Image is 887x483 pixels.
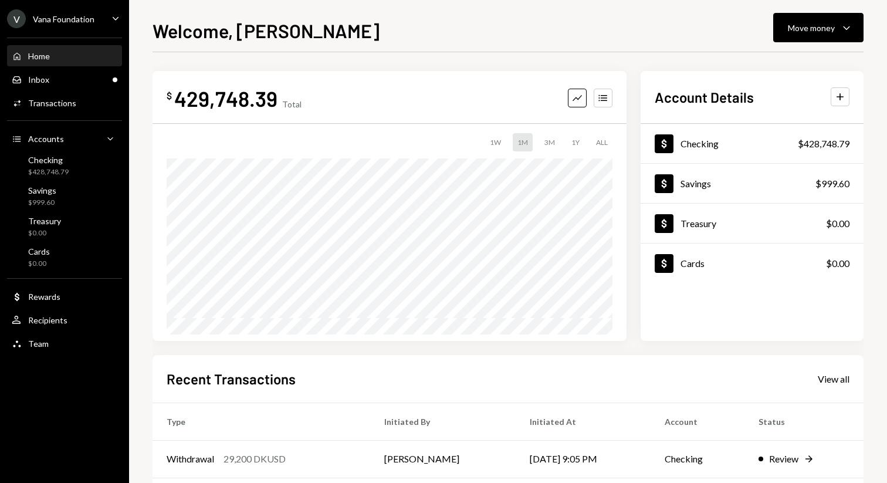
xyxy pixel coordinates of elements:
[153,19,380,42] h1: Welcome, [PERSON_NAME]
[826,217,849,231] div: $0.00
[773,13,864,42] button: Move money
[167,90,172,102] div: $
[641,244,864,283] a: Cards$0.00
[7,333,122,354] a: Team
[651,440,744,478] td: Checking
[28,339,49,349] div: Team
[798,137,849,151] div: $428,748.79
[641,204,864,243] a: Treasury$0.00
[641,124,864,163] a: Checking$428,748.79
[28,98,76,108] div: Transactions
[7,69,122,90] a: Inbox
[28,259,50,269] div: $0.00
[7,128,122,149] a: Accounts
[788,22,835,34] div: Move money
[681,138,719,149] div: Checking
[681,258,705,269] div: Cards
[7,92,122,113] a: Transactions
[28,228,61,238] div: $0.00
[370,403,516,440] th: Initiated By
[28,155,69,165] div: Checking
[224,452,286,466] div: 29,200 DKUSD
[28,134,64,144] div: Accounts
[540,133,560,151] div: 3M
[28,315,67,325] div: Recipients
[28,246,50,256] div: Cards
[818,373,849,385] div: View all
[28,198,56,208] div: $999.60
[681,178,711,189] div: Savings
[815,177,849,191] div: $999.60
[33,14,94,24] div: Vana Foundation
[28,75,49,85] div: Inbox
[7,212,122,241] a: Treasury$0.00
[641,164,864,203] a: Savings$999.60
[28,51,50,61] div: Home
[516,403,651,440] th: Initiated At
[174,85,277,112] div: 429,748.39
[513,133,533,151] div: 1M
[769,452,798,466] div: Review
[7,286,122,307] a: Rewards
[681,218,716,229] div: Treasury
[651,403,744,440] th: Account
[282,99,302,109] div: Total
[28,185,56,195] div: Savings
[655,87,754,107] h2: Account Details
[591,133,612,151] div: ALL
[744,403,864,440] th: Status
[7,9,26,28] div: V
[167,452,214,466] div: Withdrawal
[7,45,122,66] a: Home
[826,256,849,271] div: $0.00
[370,440,516,478] td: [PERSON_NAME]
[28,167,69,177] div: $428,748.79
[7,151,122,180] a: Checking$428,748.79
[7,182,122,210] a: Savings$999.60
[567,133,584,151] div: 1Y
[485,133,506,151] div: 1W
[153,403,370,440] th: Type
[818,372,849,385] a: View all
[28,216,61,226] div: Treasury
[167,369,296,389] h2: Recent Transactions
[7,309,122,330] a: Recipients
[7,243,122,271] a: Cards$0.00
[516,440,651,478] td: [DATE] 9:05 PM
[28,292,60,302] div: Rewards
